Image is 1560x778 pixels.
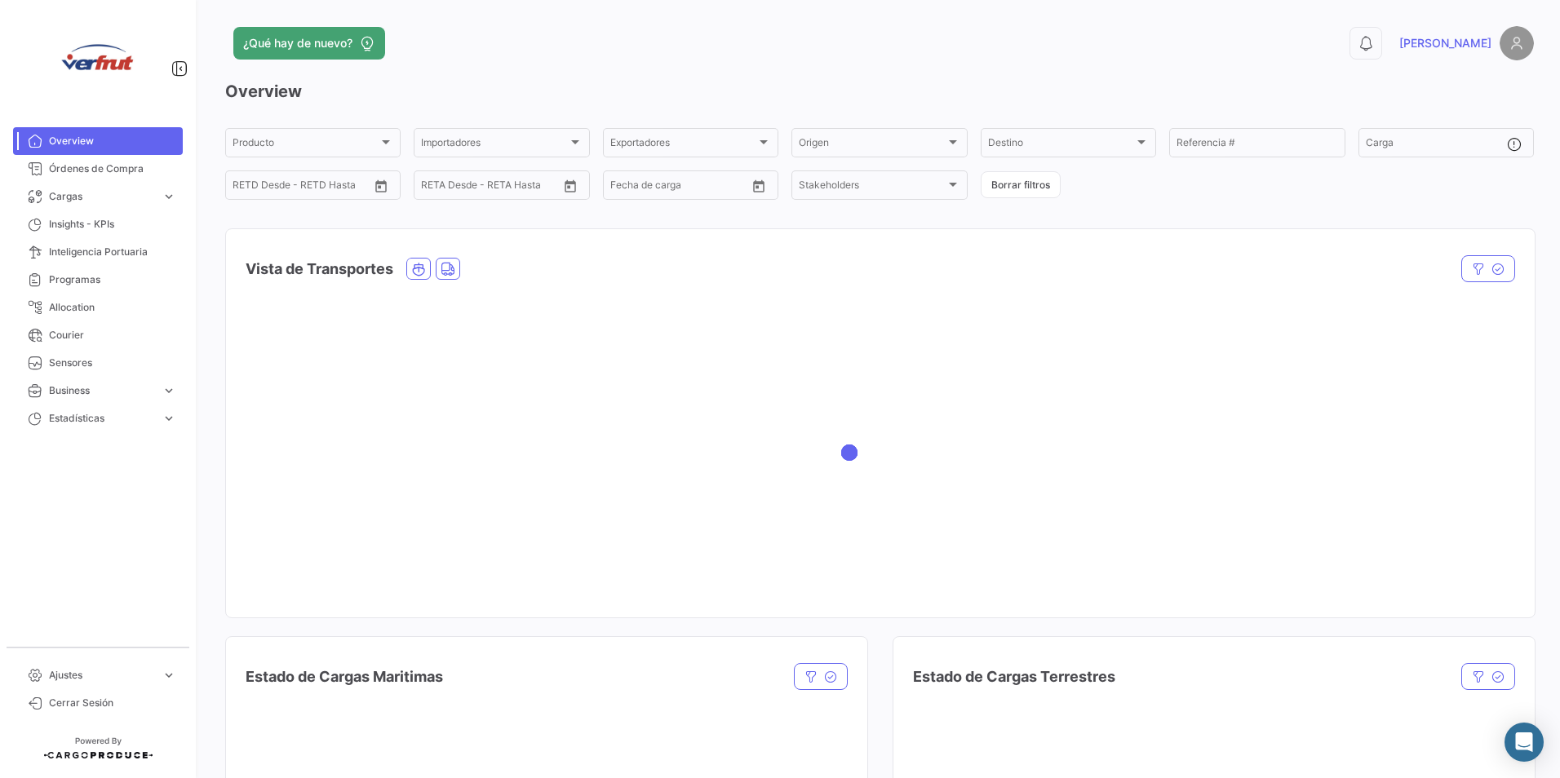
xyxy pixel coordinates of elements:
[988,139,1134,151] span: Destino
[13,127,183,155] a: Overview
[13,238,183,266] a: Inteligencia Portuaria
[1399,35,1491,51] span: [PERSON_NAME]
[747,174,771,198] button: Open calendar
[13,266,183,294] a: Programas
[49,272,176,287] span: Programas
[981,171,1061,198] button: Borrar filtros
[246,258,393,281] h4: Vista de Transportes
[49,328,176,343] span: Courier
[273,182,339,193] input: Hasta
[225,80,1534,103] h3: Overview
[243,35,352,51] span: ¿Qué hay de nuevo?
[57,20,139,101] img: verfrut.png
[407,259,430,279] button: Ocean
[558,174,583,198] button: Open calendar
[49,696,176,710] span: Cerrar Sesión
[49,189,155,204] span: Cargas
[799,182,945,193] span: Stakeholders
[49,134,176,148] span: Overview
[651,182,716,193] input: Hasta
[233,139,379,151] span: Producto
[246,665,443,688] h4: Estado de Cargas Maritimas
[233,182,262,193] input: Desde
[49,217,176,232] span: Insights - KPIs
[49,245,176,259] span: Inteligencia Portuaria
[610,139,756,151] span: Exportadores
[49,383,155,398] span: Business
[233,27,385,60] button: ¿Qué hay de nuevo?
[369,174,393,198] button: Open calendar
[421,139,567,151] span: Importadores
[462,182,527,193] input: Hasta
[913,665,1115,688] h4: Estado de Cargas Terrestres
[1500,26,1534,60] img: placeholder-user.png
[49,668,155,683] span: Ajustes
[437,259,459,279] button: Land
[162,189,176,204] span: expand_more
[13,155,183,183] a: Órdenes de Compra
[162,668,176,683] span: expand_more
[1505,723,1544,762] div: Abrir Intercom Messenger
[49,300,176,315] span: Allocation
[799,139,945,151] span: Origen
[49,161,176,176] span: Órdenes de Compra
[13,349,183,377] a: Sensores
[610,182,640,193] input: Desde
[162,383,176,398] span: expand_more
[13,321,183,349] a: Courier
[49,411,155,426] span: Estadísticas
[13,294,183,321] a: Allocation
[13,210,183,238] a: Insights - KPIs
[49,356,176,370] span: Sensores
[162,411,176,426] span: expand_more
[421,182,450,193] input: Desde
